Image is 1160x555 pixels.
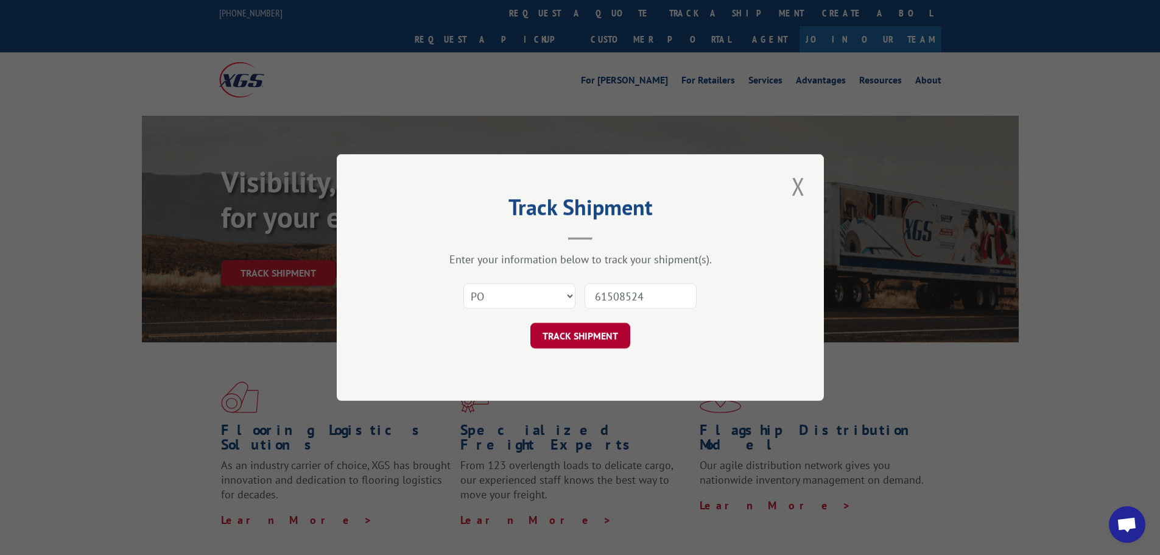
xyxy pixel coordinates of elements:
div: Enter your information below to track your shipment(s). [398,252,763,266]
input: Number(s) [585,283,697,309]
button: Close modal [788,169,809,203]
h2: Track Shipment [398,199,763,222]
button: TRACK SHIPMENT [530,323,630,348]
a: Open chat [1109,506,1145,543]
